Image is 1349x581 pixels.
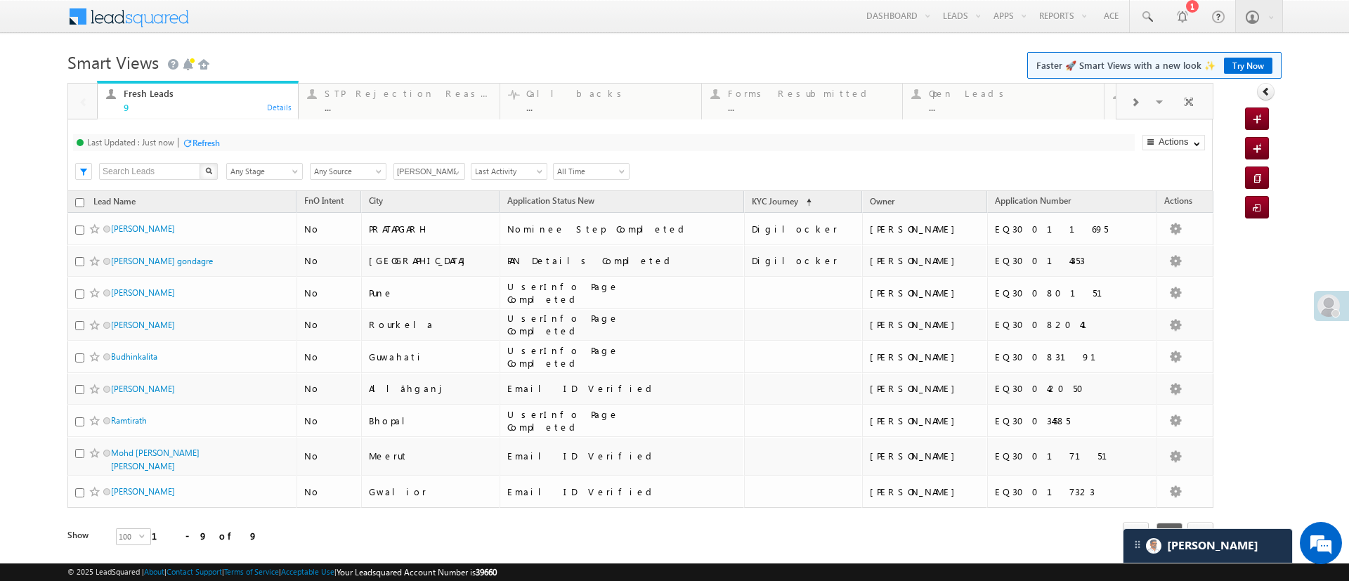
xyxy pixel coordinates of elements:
span: Any Source [311,165,382,178]
span: All Time [554,165,625,178]
a: Application Number [988,193,1078,211]
div: UserInfo Page Completed [507,344,700,370]
a: Lead Name [86,194,143,212]
div: Details [266,100,293,113]
span: Owner [870,196,894,207]
div: Lead Stage Filter [226,162,303,180]
div: EQ30014353 [995,254,1150,267]
div: No [304,382,355,395]
div: [PERSON_NAME] [870,414,981,427]
div: [GEOGRAPHIC_DATA] [369,254,493,267]
a: Budhinkalita [111,351,157,362]
div: UserInfo Page Completed [507,408,700,433]
a: Contact Support [167,567,222,576]
span: select [139,533,150,539]
span: Your Leadsquared Account Number is [337,567,497,577]
div: Meerut [369,450,493,462]
span: Any Stage [227,165,298,178]
a: KYC Journey (sorted ascending) [745,193,819,211]
a: [PERSON_NAME] [111,384,175,394]
div: 1 - 9 of 9 [152,528,258,544]
div: EQ30080151 [995,287,1150,299]
div: Gwalior [369,485,493,498]
div: Lead Source Filter [310,162,386,180]
div: No [304,318,355,331]
div: ... [325,102,491,112]
span: 100 [117,529,139,544]
a: Any Source [310,163,386,180]
div: [PERSON_NAME] [870,254,981,267]
span: Application Number [995,195,1071,206]
input: Type to Search [393,163,465,180]
span: Carter [1167,539,1258,552]
a: City [362,193,390,211]
a: [PERSON_NAME] [111,486,175,497]
div: [PERSON_NAME] [870,485,981,498]
a: Try Now [1224,58,1272,74]
div: No [304,254,355,267]
span: Smart Views [67,51,159,73]
div: UserInfo Page Completed [507,280,700,306]
span: next [1187,522,1213,546]
img: d_60004797649_company_0_60004797649 [24,74,59,92]
div: No [304,287,355,299]
a: Acceptable Use [281,567,334,576]
textarea: Type your message and hit 'Enter' [18,130,256,421]
a: [PERSON_NAME] [111,223,175,234]
div: Email ID Verified [507,485,700,498]
span: Actions [1157,193,1199,211]
div: UserInfo Page Completed [507,312,700,337]
div: 9 [124,102,290,112]
div: ... [929,102,1095,112]
span: Faster 🚀 Smart Views with a new look ✨ [1036,58,1272,72]
div: PRATAPGARH [369,223,493,235]
div: Rourkela [369,318,493,331]
div: EQ30017323 [995,485,1150,498]
div: ... [526,102,693,112]
a: Mohd [PERSON_NAME] [PERSON_NAME] [111,448,200,471]
a: prev [1123,523,1149,546]
span: City [369,195,383,206]
div: No [304,351,355,363]
span: 39660 [476,567,497,577]
a: next [1187,523,1213,546]
a: Forms Resubmitted... [701,84,904,119]
input: Search Leads [99,163,201,180]
div: [PERSON_NAME] [870,223,981,235]
div: EQ30034585 [995,414,1150,427]
a: FnO Intent [297,193,351,211]
span: Last Activity [471,165,542,178]
div: Forms Resubmitted [728,88,894,99]
div: Open Leads [929,88,1095,99]
div: [PERSON_NAME] [870,287,981,299]
div: EQ30042050 [995,382,1150,395]
div: PAN Details Completed [507,254,700,267]
a: Any Stage [226,163,303,180]
span: KYC Journey [752,196,798,207]
span: © 2025 LeadSquared | | | | | [67,566,497,579]
div: EQ30082041 [995,318,1150,331]
a: Application Status New [500,193,601,211]
div: Chat with us now [73,74,236,92]
img: Search [205,167,212,174]
a: About [144,567,164,576]
div: Pune [369,287,493,299]
input: Check all records [75,198,84,207]
div: Minimize live chat window [230,7,264,41]
a: Terms of Service [224,567,279,576]
span: prev [1123,522,1149,546]
div: No [304,485,355,498]
img: Carter [1146,538,1161,554]
a: Show All Items [446,164,464,178]
a: Open Leads... [902,84,1104,119]
div: Last Updated : Just now [87,137,174,148]
button: Actions [1142,135,1205,150]
div: Call backs [526,88,693,99]
div: Owner Filter [393,162,464,180]
span: (sorted ascending) [800,197,812,208]
span: 1 [1156,523,1182,547]
div: Email ID Verified [507,450,700,462]
div: Nominee Step Completed [507,223,700,235]
a: [PERSON_NAME] [111,287,175,298]
div: No [304,223,355,235]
